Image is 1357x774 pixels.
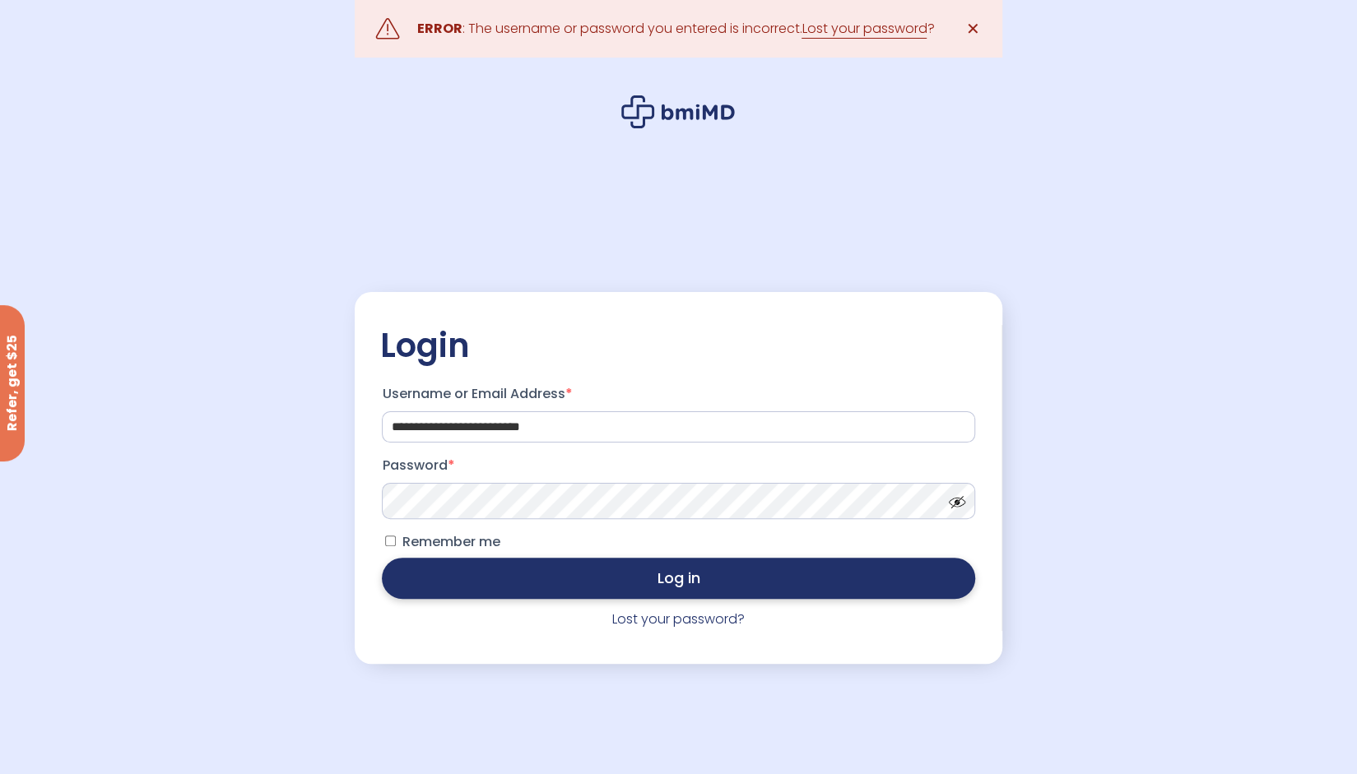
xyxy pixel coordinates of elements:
[416,17,934,40] div: : The username or password you entered is incorrect. ?
[385,535,396,546] input: Remember me
[402,532,500,551] span: Remember me
[957,12,990,45] a: ✕
[802,19,927,39] a: Lost your password
[379,325,977,366] h2: Login
[382,558,974,599] button: Log in
[612,609,745,628] a: Lost your password?
[966,17,980,40] span: ✕
[382,381,974,407] label: Username or Email Address
[382,452,974,479] label: Password
[416,19,462,38] strong: ERROR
